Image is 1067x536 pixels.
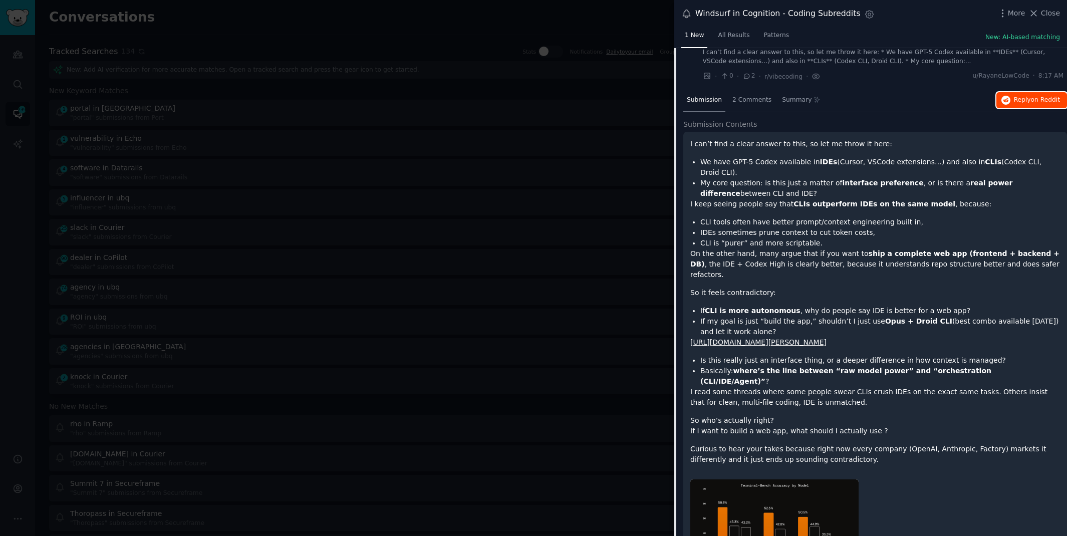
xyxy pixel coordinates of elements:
[700,227,1060,238] li: IDEs sometimes prune context to cut token costs,
[1041,8,1060,19] span: Close
[820,158,838,166] strong: IDEs
[842,179,923,187] strong: interface preference
[715,71,717,82] span: ·
[690,288,1060,298] p: So it feels contradictory:
[1028,8,1060,19] button: Close
[973,72,1029,81] span: u/RayaneLowCode
[681,28,707,48] a: 1 New
[687,96,722,105] span: Submission
[1008,8,1025,19] span: More
[700,316,1060,337] li: If my goal is just “build the app,” shouldn’t I just use (best combo available [DATE]) and let it...
[690,444,1060,465] p: Curious to hear your takes because right now every company (OpenAI, Anthropic, Factory) markets i...
[700,367,991,385] strong: where’s the line between “raw model power” and “orchestration (CLI/IDE/Agent)”
[690,139,1060,149] p: I can’t find a clear answer to this, so let me throw it here:
[806,71,808,82] span: ·
[690,249,1059,268] strong: ship a complete web app (frontend + backend + DB)
[1031,96,1060,103] span: on Reddit
[985,158,1001,166] strong: CLIs
[703,48,1064,66] a: I can’t find a clear answer to this, so let me throw it here: * We have GPT-5 Codex available in ...
[759,71,761,82] span: ·
[720,72,733,81] span: 0
[997,8,1025,19] button: More
[700,366,1060,387] li: Basically: ?
[996,92,1067,108] button: Replyon Reddit
[700,178,1060,199] li: My core question: is this just a matter of , or is there a between CLI and IDE?
[700,157,1060,178] li: We have GPT-5 Codex available in (Cursor, VSCode extensions…) and also in (Codex CLI, Droid CLI).
[737,71,739,82] span: ·
[782,96,812,105] span: Summary
[700,179,1013,197] strong: real power difference
[764,73,803,80] span: r/vibecoding
[685,31,704,40] span: 1 New
[690,199,1060,209] p: I keep seeing people say that , because:
[732,96,771,105] span: 2 Comments
[764,31,789,40] span: Patterns
[690,248,1060,280] p: On the other hand, many argue that if you want to , the IDE + Codex High is clearly better, becau...
[695,8,861,20] div: Windsurf in Cognition - Coding Subreddits
[742,72,755,81] span: 2
[690,415,1060,436] p: So who’s actually right? If I want to build a web app, what should I actually use ?
[1014,96,1060,105] span: Reply
[714,28,753,48] a: All Results
[700,238,1060,248] li: CLI is “purer” and more scriptable.
[760,28,792,48] a: Patterns
[793,200,955,208] strong: CLIs outperform IDEs on the same model
[700,355,1060,366] li: Is this really just an interface thing, or a deeper difference in how context is managed?
[705,307,801,315] strong: CLI is more autonomous
[700,306,1060,316] li: If , why do people say IDE is better for a web app?
[690,338,827,346] a: [URL][DOMAIN_NAME][PERSON_NAME]
[683,119,757,130] span: Submission Contents
[1038,72,1063,81] span: 8:17 AM
[700,217,1060,227] li: CLI tools often have better prompt/context engineering built in,
[1033,72,1035,81] span: ·
[690,387,1060,408] p: I read some threads where some people swear CLIs crush IDEs on the exact same tasks. Others insis...
[885,317,952,325] strong: Opus + Droid CLI
[985,33,1060,42] button: New: AI-based matching
[718,31,749,40] span: All Results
